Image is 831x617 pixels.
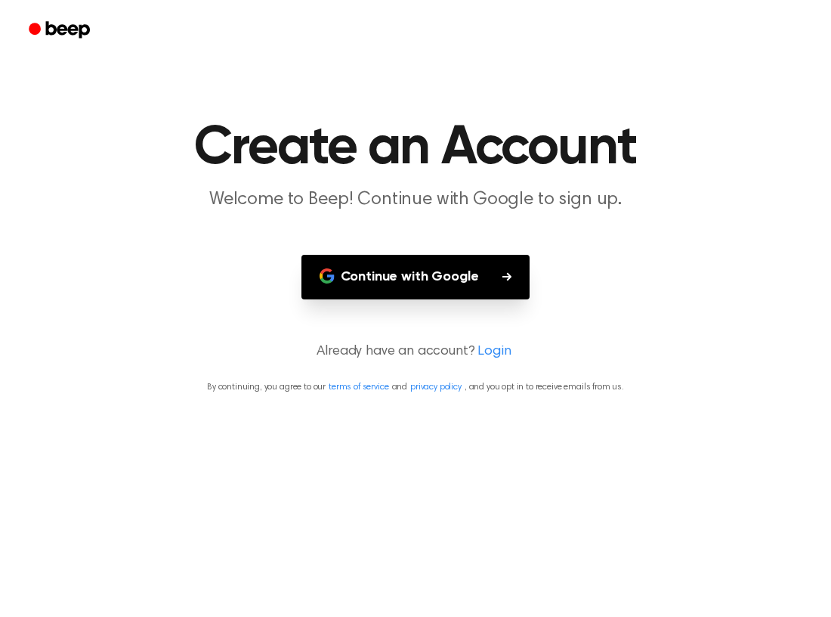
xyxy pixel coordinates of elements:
p: By continuing, you agree to our and , and you opt in to receive emails from us. [18,380,813,394]
a: terms of service [329,383,388,392]
a: Beep [18,16,103,45]
button: Continue with Google [301,255,530,299]
h1: Create an Account [29,121,802,175]
p: Already have an account? [18,342,813,362]
a: Login [477,342,511,362]
a: privacy policy [410,383,462,392]
p: Welcome to Beep! Continue with Google to sign up. [125,188,706,212]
